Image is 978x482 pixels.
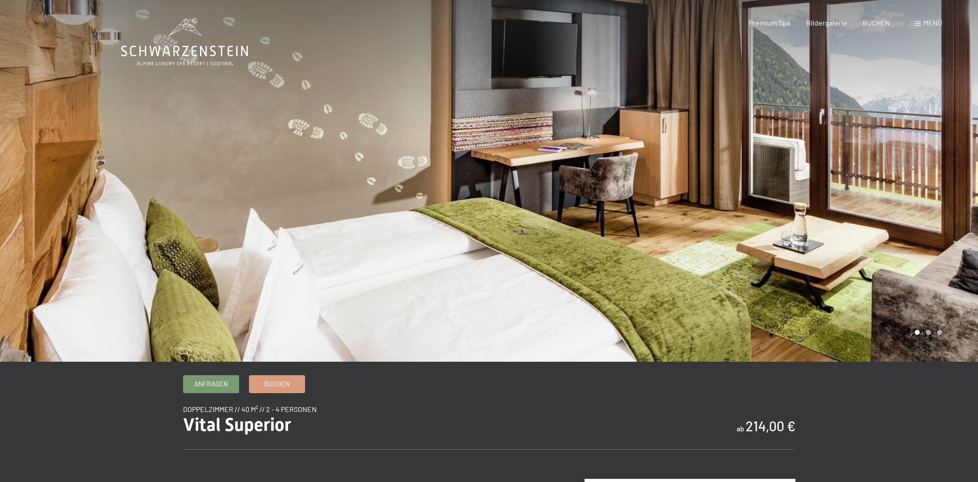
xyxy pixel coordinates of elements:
a: Bildergalerie [806,18,847,27]
span: Vital Superior [183,414,291,435]
span: Buchen [264,379,290,389]
b: 214,00 € [746,418,795,434]
a: Anfragen [183,376,239,393]
span: Menü [923,18,942,27]
a: Premium Spa [749,18,790,27]
span: Doppelzimmer // 40 m² // 2 - 4 Personen [183,405,317,413]
a: BUCHEN [863,18,890,27]
a: Buchen [249,376,305,393]
span: Anfragen [194,379,228,389]
span: ab [737,424,744,433]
